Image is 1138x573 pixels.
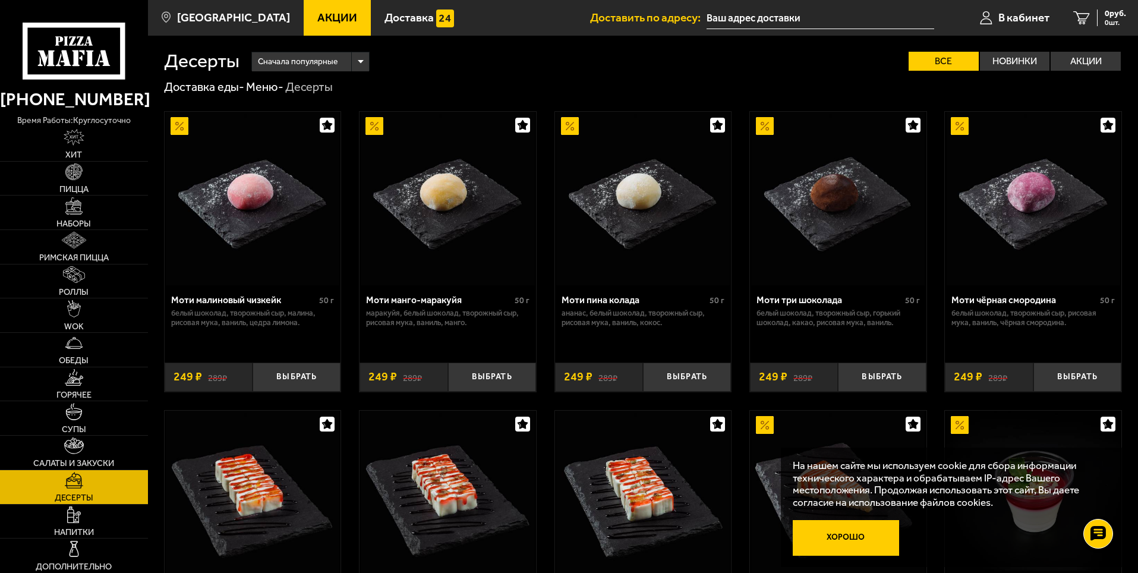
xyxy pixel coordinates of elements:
span: Хит [65,150,82,159]
span: 50 г [710,295,724,306]
img: Моти пина колада [556,112,730,285]
span: Горячее [56,391,92,399]
img: Акционный [951,117,969,135]
span: [GEOGRAPHIC_DATA] [177,12,290,23]
a: АкционныйМоти пина колада [555,112,732,285]
span: Дополнительно [36,562,112,571]
a: Доставка еды- [164,80,244,94]
s: 289 ₽ [403,371,422,383]
button: Выбрать [448,363,536,392]
s: 289 ₽ [793,371,812,383]
div: Десерты [285,80,333,95]
button: Выбрать [838,363,926,392]
a: АкционныйМоти малиновый чизкейк [165,112,341,285]
span: 249 ₽ [954,371,982,383]
button: Выбрать [253,363,341,392]
span: 0 шт. [1105,19,1126,26]
span: Доставка [384,12,434,23]
label: Новинки [980,52,1050,71]
span: Десерты [55,493,93,502]
p: На нашем сайте мы используем cookie для сбора информации технического характера и обрабатываем IP... [793,459,1104,509]
span: Супы [62,425,86,433]
span: 50 г [515,295,529,306]
span: 50 г [1100,295,1115,306]
div: Моти три шоколада [756,294,902,306]
img: Акционный [951,416,969,434]
a: АкционныйМоти манго-маракуйя [360,112,536,285]
span: 249 ₽ [759,371,787,383]
a: АкционныйМоти три шоколада [750,112,926,285]
img: 15daf4d41897b9f0e9f617042186c801.svg [436,10,454,27]
img: Акционный [171,117,188,135]
img: Моти манго-маракуйя [361,112,534,285]
p: белый шоколад, творожный сыр, малина, рисовая мука, ваниль, цедра лимона. [171,308,335,328]
img: Акционный [365,117,383,135]
div: Моти малиновый чизкейк [171,294,317,306]
a: Меню- [246,80,283,94]
button: Хорошо [793,520,900,556]
span: Пицца [59,185,89,193]
s: 289 ₽ [598,371,617,383]
label: Все [909,52,979,71]
label: Акции [1051,52,1121,71]
span: Сначала популярные [258,51,338,73]
img: Моти три шоколада [751,112,925,285]
button: Выбрать [1033,363,1121,392]
a: АкционныйМоти чёрная смородина [945,112,1121,285]
s: 289 ₽ [208,371,227,383]
span: 249 ₽ [564,371,592,383]
span: Роллы [59,288,89,296]
span: Обеды [59,356,89,364]
p: маракуйя, белый шоколад, творожный сыр, рисовая мука, ваниль, манго. [366,308,529,328]
span: В кабинет [998,12,1049,23]
img: Моти чёрная смородина [947,112,1120,285]
span: 50 г [905,295,920,306]
span: 50 г [319,295,334,306]
button: Выбрать [643,363,731,392]
p: ананас, белый шоколад, творожный сыр, рисовая мука, ваниль, кокос. [562,308,725,328]
span: Акции [317,12,357,23]
div: Моти манго-маракуйя [366,294,512,306]
span: WOK [64,322,84,330]
img: Моти малиновый чизкейк [166,112,339,285]
span: Напитки [54,528,94,536]
div: Моти чёрная смородина [951,294,1097,306]
p: белый шоколад, творожный сыр, горький шоколад, какао, рисовая мука, ваниль. [756,308,920,328]
span: Салаты и закуски [33,459,114,467]
img: Акционный [756,416,774,434]
div: Моти пина колада [562,294,707,306]
span: 0 руб. [1105,10,1126,18]
span: 249 ₽ [174,371,202,383]
span: Наборы [56,219,91,228]
span: 249 ₽ [368,371,397,383]
span: Римская пицца [39,253,109,262]
h1: Десерты [164,52,239,71]
s: 289 ₽ [988,371,1007,383]
img: Акционный [756,117,774,135]
img: Акционный [561,117,579,135]
p: белый шоколад, творожный сыр, рисовая мука, ваниль, чёрная смородина. [951,308,1115,328]
input: Ваш адрес доставки [707,7,934,29]
span: Доставить по адресу: [590,12,707,23]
